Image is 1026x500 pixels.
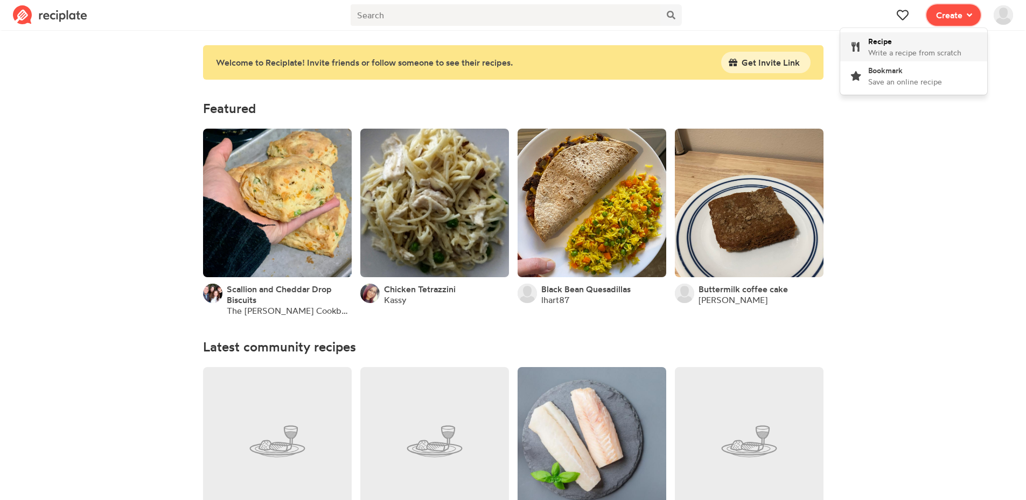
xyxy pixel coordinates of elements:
[384,284,456,294] a: Chicken Tetrazzini
[868,37,892,46] span: Recipe
[541,284,631,294] a: Black Bean Quesadillas
[699,294,767,305] a: [PERSON_NAME]
[518,284,537,303] img: User's avatar
[216,56,708,69] div: Welcome to Reciplate! Invite friends or follow someone to see their recipes.
[675,284,694,303] img: User's avatar
[840,32,987,61] a: RecipeWrite a recipe from scratch
[868,48,961,57] span: Write a recipe from scratch
[742,56,800,69] span: Get Invite Link
[868,77,942,86] span: Save an online recipe
[13,5,87,25] img: Reciplate
[203,101,823,116] h4: Featured
[868,66,903,75] span: Bookmark
[384,294,407,305] a: Kassy
[721,52,811,73] button: Get Invite Link
[541,294,570,305] a: lhart87
[203,284,222,303] img: User's avatar
[227,284,352,305] a: Scallion and Cheddar Drop Biscuits
[227,305,352,316] a: The [PERSON_NAME] Cookbook
[360,284,380,303] img: User's avatar
[994,5,1013,25] img: User's avatar
[227,284,332,305] span: Scallion and Cheddar Drop Biscuits
[926,4,981,26] button: Create
[203,340,823,354] h4: Latest community recipes
[351,4,660,26] input: Search
[936,9,962,22] span: Create
[699,284,788,294] a: Buttermilk coffee cake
